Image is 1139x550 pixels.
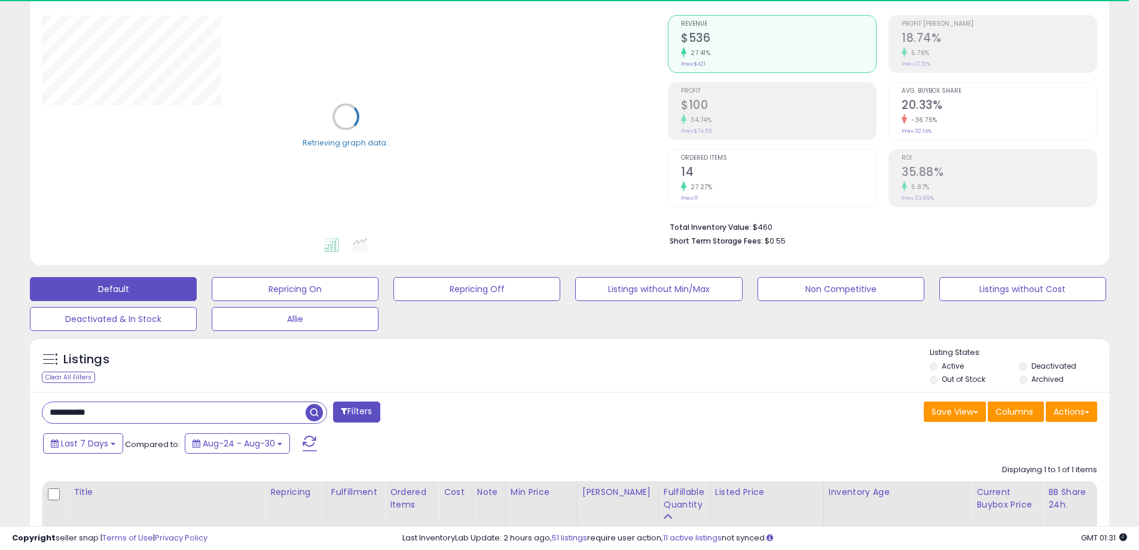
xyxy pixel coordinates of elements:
button: Actions [1046,402,1097,422]
a: 11 active listings [663,532,722,543]
span: Aug-24 - Aug-30 [203,437,275,449]
span: Profit [PERSON_NAME] [902,21,1097,28]
small: Prev: 17.72% [902,60,930,68]
div: Note [477,486,500,499]
b: Total Inventory Value: [670,222,751,232]
div: Fulfillment [331,486,380,499]
h2: $100 [681,98,876,114]
button: Listings without Cost [939,277,1106,301]
button: Last 7 Days [43,433,123,454]
h5: Listings [63,351,109,368]
h2: $536 [681,31,876,47]
button: Default [30,277,197,301]
div: Listed Price [715,486,819,499]
div: Current Buybox Price [976,486,1038,511]
button: Columns [988,402,1044,422]
button: Deactivated & In Stock [30,307,197,331]
button: Allie [212,307,378,331]
div: Clear All Filters [42,372,95,383]
label: Deactivated [1031,361,1076,371]
a: Privacy Policy [155,532,207,543]
p: Listing States: [930,347,1109,358]
small: -36.75% [907,116,938,124]
small: Prev: 32.14% [902,127,932,135]
span: ROI [902,155,1097,162]
label: Out of Stock [942,374,985,384]
span: Profit [681,88,876,95]
div: Cost [444,486,467,499]
strong: Copyright [12,532,56,543]
div: Fulfillable Quantity [664,486,705,511]
small: 27.41% [686,48,710,57]
span: Compared to: [125,439,180,450]
a: Terms of Use [102,532,153,543]
li: $460 [670,219,1088,233]
h2: 18.74% [902,31,1097,47]
span: $0.55 [765,235,786,247]
div: Retrieving graph data.. [303,137,390,148]
button: Filters [333,402,380,423]
div: Inventory Age [829,486,966,499]
div: seller snap | | [12,533,207,544]
button: Non Competitive [758,277,924,301]
div: BB Share 24h. [1048,486,1092,511]
a: 51 listings [552,532,587,543]
small: Prev: 11 [681,195,698,202]
h2: 35.88% [902,165,1097,181]
span: 2025-09-7 01:31 GMT [1081,532,1127,543]
label: Archived [1031,374,1064,384]
small: 5.76% [907,48,930,57]
div: Displaying 1 to 1 of 1 items [1002,464,1097,476]
div: Last InventoryLab Update: 2 hours ago, require user action, not synced. [402,533,1127,544]
span: Avg. Buybox Share [902,88,1097,95]
label: Active [942,361,964,371]
span: Columns [996,406,1033,418]
button: Repricing On [212,277,378,301]
div: Repricing [270,486,321,499]
span: Revenue [681,21,876,28]
button: Aug-24 - Aug-30 [185,433,290,454]
div: [PERSON_NAME] [582,486,654,499]
small: Prev: $421 [681,60,706,68]
small: 34.74% [686,116,712,124]
small: Prev: 33.89% [902,195,934,202]
h2: 14 [681,165,876,181]
div: Ordered Items [390,486,433,511]
span: Ordered Items [681,155,876,162]
button: Save View [924,402,986,422]
button: Listings without Min/Max [575,277,742,301]
small: Prev: $74.53 [681,127,712,135]
small: 27.27% [686,183,712,192]
div: Min Price [511,486,572,499]
small: 5.87% [907,183,930,192]
div: Title [74,486,260,499]
span: Last 7 Days [61,437,108,449]
b: Short Term Storage Fees: [670,236,763,246]
button: Repricing Off [393,277,560,301]
h2: 20.33% [902,98,1097,114]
